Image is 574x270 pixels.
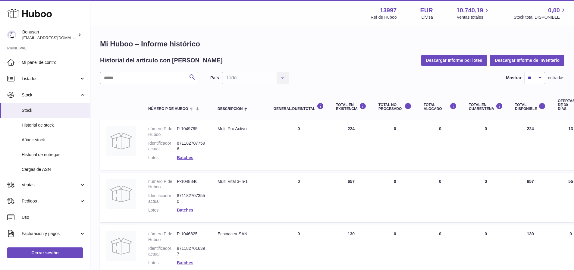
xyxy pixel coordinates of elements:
dd: P-1046825 [177,231,205,243]
td: 0 [268,120,330,169]
span: Mi panel de control [22,60,86,65]
div: Total ALOCADO [424,103,457,111]
span: Uso [22,215,86,220]
td: 0 [418,120,463,169]
a: Batches [177,260,193,265]
span: Cargas de ASN [22,167,86,172]
dt: Identificador actual [148,140,177,152]
img: product image [106,126,136,156]
span: Descripción [218,107,243,111]
a: Batches [177,208,193,212]
td: 0 [418,173,463,222]
div: Multi Pro Activo [218,126,262,132]
span: 0 [485,126,487,131]
label: País [210,75,219,81]
div: general.dueInTotal [274,103,324,111]
div: Total en EXISTENCIA [336,103,366,111]
div: Echinacea-SAN [218,231,262,237]
span: 0,00 [548,6,560,14]
td: 0 [268,173,330,222]
button: Descargar Informe por lotes [421,55,487,66]
span: entradas [548,75,564,81]
img: product image [106,179,136,209]
span: Historial de entregas [22,152,86,158]
span: Stock [22,108,86,113]
img: product image [106,231,136,261]
span: [EMAIL_ADDRESS][DOMAIN_NAME] [22,35,89,40]
div: Total NO PROCESADO [378,103,412,111]
h2: Historial del artículo con [PERSON_NAME] [100,56,223,64]
span: número P de Huboo [148,107,188,111]
span: Añadir stock [22,137,86,143]
td: 0 [372,120,418,169]
span: Ventas [22,182,79,188]
strong: EUR [420,6,433,14]
a: 0,00 Stock total DISPONIBLE [514,6,567,20]
div: Total en CUARENTENA [469,103,503,111]
span: Historial de stock [22,122,86,128]
td: 0 [372,173,418,222]
span: Pedidos [22,198,79,204]
img: info@bonusan.es [7,30,16,39]
a: Cerrar sesión [7,247,83,258]
span: 0 [485,179,487,184]
label: Mostrar [506,75,521,81]
dt: número P de Huboo [148,231,177,243]
div: Total DISPONIBLE [515,103,546,111]
dd: P-1048846 [177,179,205,190]
span: Stock [22,92,79,98]
span: Ventas totales [457,14,490,20]
dd: 8711827077596 [177,140,205,152]
dt: Identificador actual [148,246,177,257]
dd: P-1049795 [177,126,205,137]
strong: 13997 [380,6,397,14]
div: Bonusan [22,29,77,41]
td: 657 [330,173,372,222]
td: 657 [509,173,552,222]
div: Divisa [422,14,433,20]
td: 224 [509,120,552,169]
a: Batches [177,155,193,160]
dt: Lotes [148,207,177,213]
dt: Identificador actual [148,193,177,204]
dt: número P de Huboo [148,179,177,190]
dt: Lotes [148,155,177,161]
span: Stock total DISPONIBLE [514,14,567,20]
dt: Lotes [148,260,177,266]
button: Descargar Informe de inventario [490,55,564,66]
span: 10.740,19 [456,6,483,14]
dt: número P de Huboo [148,126,177,137]
span: Listados [22,76,79,82]
h1: Mi Huboo – Informe histórico [100,39,564,49]
dd: 8711827073550 [177,193,205,204]
span: Facturación y pagos [22,231,79,237]
div: Ref de Huboo [371,14,397,20]
a: 10.740,19 Ventas totales [456,6,490,20]
td: 224 [330,120,372,169]
div: Multi Vital 3-in-1 [218,179,262,184]
dd: 8711827016397 [177,246,205,257]
span: 0 [485,231,487,236]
